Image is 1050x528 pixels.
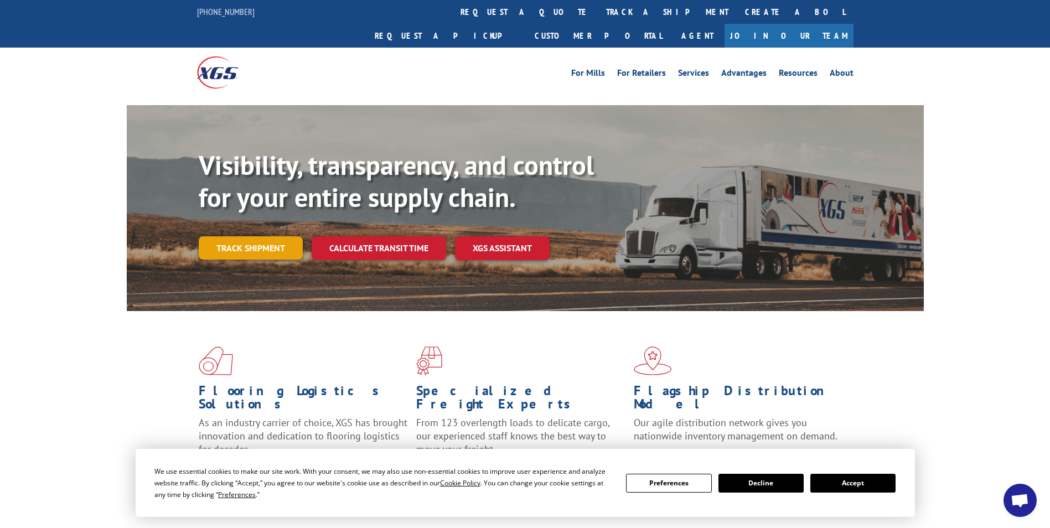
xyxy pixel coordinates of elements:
a: [PHONE_NUMBER] [197,6,255,17]
button: Preferences [626,474,711,493]
a: Resources [779,69,818,81]
span: As an industry carrier of choice, XGS has brought innovation and dedication to flooring logistics... [199,416,407,455]
a: Customer Portal [526,24,670,48]
h1: Specialized Freight Experts [416,384,625,416]
a: XGS ASSISTANT [455,236,550,260]
a: Advantages [721,69,767,81]
img: xgs-icon-total-supply-chain-intelligence-red [199,346,233,375]
a: Agent [670,24,725,48]
a: For Mills [571,69,605,81]
div: Cookie Consent Prompt [136,449,915,517]
h1: Flagship Distribution Model [634,384,843,416]
span: Our agile distribution network gives you nationwide inventory management on demand. [634,416,837,442]
span: Preferences [218,490,256,499]
p: From 123 overlength loads to delicate cargo, our experienced staff knows the best way to move you... [416,416,625,465]
a: Request a pickup [366,24,526,48]
a: For Retailers [617,69,666,81]
div: We use essential cookies to make our site work. With your consent, we may also use non-essential ... [154,465,613,500]
a: Calculate transit time [312,236,446,260]
a: Open chat [1004,484,1037,517]
button: Decline [718,474,804,493]
b: Visibility, transparency, and control for your entire supply chain. [199,148,594,214]
a: Services [678,69,709,81]
a: About [830,69,854,81]
span: Cookie Policy [440,478,480,488]
img: xgs-icon-flagship-distribution-model-red [634,346,672,375]
button: Accept [810,474,896,493]
h1: Flooring Logistics Solutions [199,384,408,416]
a: Join Our Team [725,24,854,48]
a: Track shipment [199,236,303,260]
img: xgs-icon-focused-on-flooring-red [416,346,442,375]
